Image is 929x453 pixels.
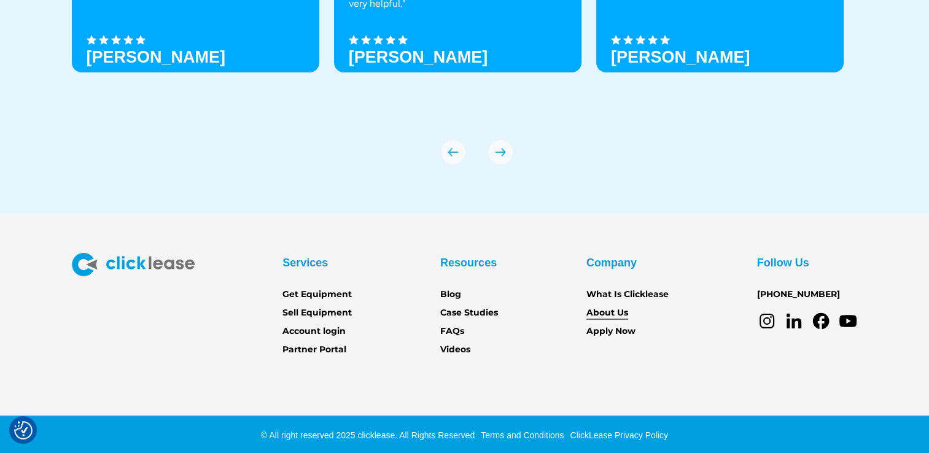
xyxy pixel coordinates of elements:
[373,35,383,45] img: Black star icon
[440,306,498,320] a: Case Studies
[111,35,121,45] img: Black star icon
[261,429,475,441] div: © All right reserved 2025 clicklease. All Rights Reserved
[87,35,96,45] img: Black star icon
[282,253,328,273] div: Services
[623,35,633,45] img: Black star icon
[72,253,195,276] img: Clicklease logo
[611,35,621,45] img: Black star icon
[349,48,488,66] strong: [PERSON_NAME]
[386,35,395,45] img: Black star icon
[136,35,146,45] img: Black star icon
[282,288,352,301] a: Get Equipment
[441,140,465,165] img: arrow Icon
[99,35,109,45] img: Black star icon
[87,48,226,66] h3: [PERSON_NAME]
[660,35,670,45] img: Black star icon
[586,306,628,320] a: About Us
[440,325,464,338] a: FAQs
[611,48,750,66] h3: [PERSON_NAME]
[586,325,636,338] a: Apply Now
[14,421,33,439] button: Consent Preferences
[478,430,564,440] a: Terms and Conditions
[757,288,840,301] a: [PHONE_NUMBER]
[757,253,809,273] div: Follow Us
[361,35,371,45] img: Black star icon
[488,140,513,165] div: next slide
[567,430,668,440] a: ClickLease Privacy Policy
[14,421,33,439] img: Revisit consent button
[636,35,645,45] img: Black star icon
[440,343,470,357] a: Videos
[440,253,497,273] div: Resources
[648,35,658,45] img: Black star icon
[349,35,359,45] img: Black star icon
[282,325,346,338] a: Account login
[441,140,465,165] div: previous slide
[586,253,637,273] div: Company
[123,35,133,45] img: Black star icon
[440,288,461,301] a: Blog
[586,288,669,301] a: What Is Clicklease
[398,35,408,45] img: Black star icon
[488,140,513,165] img: arrow Icon
[282,306,352,320] a: Sell Equipment
[282,343,346,357] a: Partner Portal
